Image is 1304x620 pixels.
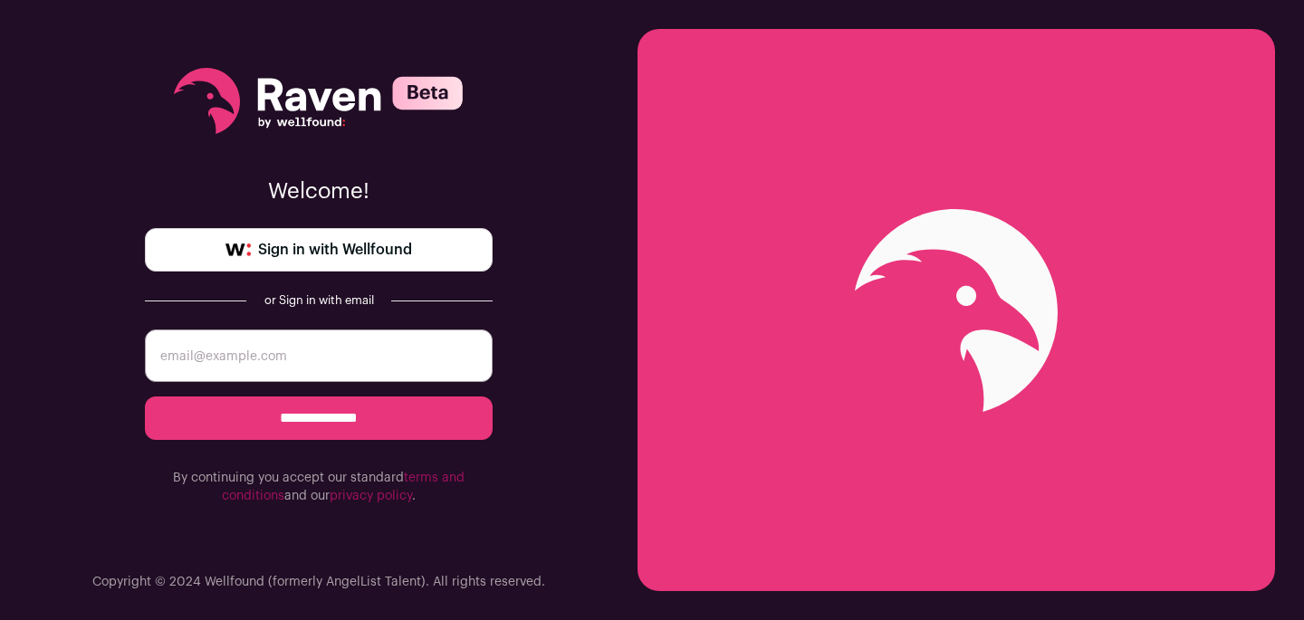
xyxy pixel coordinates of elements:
[261,293,377,308] div: or Sign in with email
[145,329,493,382] input: email@example.com
[145,177,493,206] p: Welcome!
[258,239,412,261] span: Sign in with Wellfound
[145,228,493,272] a: Sign in with Wellfound
[225,243,251,256] img: wellfound-symbol-flush-black-fb3c872781a75f747ccb3a119075da62bfe97bd399995f84a933054e44a575c4.png
[145,469,493,505] p: By continuing you accept our standard and our .
[92,573,545,591] p: Copyright © 2024 Wellfound (formerly AngelList Talent). All rights reserved.
[330,490,412,502] a: privacy policy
